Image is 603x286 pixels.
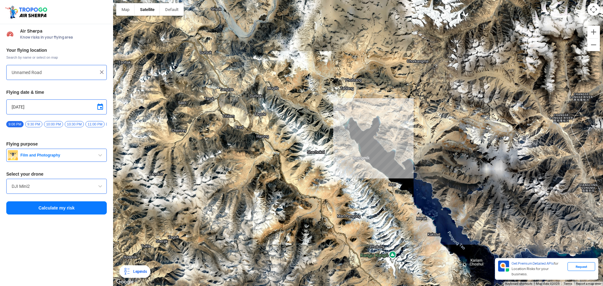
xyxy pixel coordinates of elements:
button: Zoom out [587,39,600,51]
img: ic_close.png [99,69,105,75]
span: Get Premium Detailed APIs [512,261,554,266]
div: for Location Risks for your business. [509,261,568,277]
h3: Flying date & time [6,90,107,94]
a: Open this area in Google Maps (opens a new window) [115,278,135,286]
h3: Select your drone [6,172,107,176]
div: Request [568,262,595,271]
img: Risk Scores [6,30,14,38]
img: film.png [8,150,18,160]
button: Film and Photography [6,149,107,162]
span: 11:30 PM [106,121,125,127]
button: Keyboard shortcuts [505,282,532,286]
span: 9:30 PM [25,121,42,127]
input: Select Date [12,103,101,111]
img: Google [115,278,135,286]
img: Legends [123,268,131,275]
input: Search by name or Brand [12,183,101,190]
span: 9:08 PM [6,121,24,127]
span: 10:30 PM [65,121,84,127]
img: Premium APIs [498,261,509,272]
button: Show street map [116,3,135,16]
span: Map data ©2025 [536,282,560,285]
button: Calculate my risk [6,201,107,214]
span: Search by name or select on map [6,55,107,60]
h3: Flying purpose [6,142,107,146]
button: Map camera controls [587,3,600,16]
span: 11:00 PM [85,121,105,127]
button: Show satellite imagery [135,3,160,16]
div: Legends [131,268,147,275]
span: Know risks in your flying area [20,35,107,40]
img: ic_tgdronemaps.svg [5,5,49,19]
h3: Your flying location [6,48,107,52]
a: Terms [563,282,572,285]
span: 10:00 PM [44,121,63,127]
button: Zoom in [587,26,600,38]
span: Film and Photography [18,153,96,158]
input: Search your flying location [12,69,97,76]
span: Air Sherpa [20,29,107,34]
a: Report a map error [576,282,601,285]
